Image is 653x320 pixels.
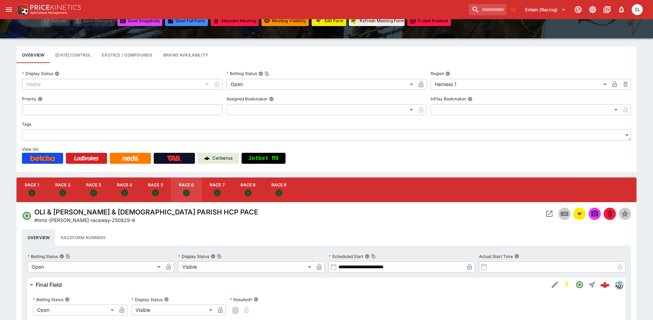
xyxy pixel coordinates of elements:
[431,71,444,76] p: Region
[469,4,506,15] input: search
[55,71,59,76] button: Display Status
[27,261,163,272] div: Open
[117,16,162,26] button: Send Snapshots
[212,155,233,162] p: Cerberus
[632,4,643,15] div: Singa Livett
[33,297,63,303] p: Betting Status
[572,3,584,16] button: Connected to PK
[233,177,264,202] button: Race 8
[630,2,645,17] button: Singa Livett
[211,254,215,259] button: Display StatusCopy To Clipboard
[479,254,513,259] p: Actual Start Time
[445,71,450,76] button: Region
[96,47,158,63] button: View and edit meeting dividends and compounds.
[30,11,67,14] img: Sportsbook Management
[178,254,209,259] p: Display Status
[22,121,31,127] p: Tags
[121,189,128,196] svg: Open
[276,189,282,196] svg: Open
[586,3,599,16] button: Toggle light/dark mode
[314,16,323,26] div: racingform
[230,297,252,303] p: Resulted?
[74,156,99,161] img: Ladbrokes
[152,189,159,196] svg: Open
[600,280,610,290] div: 5f0515d4-67e2-4e10-94b8-603df8bea008
[22,211,32,221] svg: Open
[575,210,584,218] div: racingform
[549,279,561,291] button: Edit Detail
[140,177,171,202] button: Race 5
[601,3,613,16] button: Documentation
[158,47,214,63] button: Configure brand availability for the meeting
[575,281,584,289] svg: Open
[349,16,405,26] button: Refresh Meeting Form
[312,16,346,26] button: Update RacingForm for all races in this meeting
[59,189,66,196] svg: Open
[314,16,323,25] img: racingform.png
[245,189,252,196] svg: Open
[573,208,586,220] button: racingform
[575,210,584,218] img: racingform.png
[22,79,211,90] div: Visible
[573,279,586,291] button: Open
[3,3,15,16] button: open drawer
[226,96,268,102] p: Assigned Bookmaker
[543,208,556,220] button: Open Event
[198,153,239,164] a: Cerberus
[131,297,163,303] p: Display Status
[619,208,631,220] button: Set Featured Event
[171,177,202,202] button: Race 6
[178,261,314,272] div: Visible
[214,189,221,196] svg: Open
[211,16,259,26] button: Mark all events in meeting as closed and abandoned.
[407,16,451,26] button: Toggle ProBet for every event in this meeting
[604,210,616,217] span: Mark an event as closed and abandoned.
[588,208,601,220] span: Send Snapshot
[261,16,309,26] button: Set all events in meeting to specified visibility
[258,71,263,76] button: Betting StatusCopy To Clipboard
[167,156,182,161] img: TabNZ
[265,71,269,76] button: Copy To Clipboard
[586,279,598,291] button: Straight
[598,278,612,292] a: 5f0515d4-67e2-4e10-94b8-603df8bea008
[269,97,274,101] button: Assigned Bookmaker
[349,16,358,26] div: racingform
[202,177,233,202] button: Race 7
[16,177,47,202] button: Race 1
[349,16,358,25] img: racingform.png
[468,97,473,101] button: InPlay Bookmaker
[226,79,416,90] div: Open
[15,3,29,16] img: PriceKinetics Logo
[615,281,623,289] div: hrnz
[264,177,294,202] button: Race 9
[204,156,210,161] img: Cerberus
[34,208,258,217] h4: OLI & [PERSON_NAME] & [DEMOGRAPHIC_DATA] PARISH HCP PACE
[27,278,626,292] button: Final FieldEdit DetailSGM EnabledOpenStraight5f0515d4-67e2-4e10-94b8-603df8bea008hrnz
[254,297,258,302] button: Resulted?
[66,254,70,259] button: Copy To Clipboard
[615,3,628,16] button: Notifications
[78,177,109,202] button: Race 3
[22,229,631,246] div: basic tabs example
[30,5,81,10] img: PriceKinetics
[22,147,39,152] span: View On:
[109,177,140,202] button: Race 4
[36,281,62,288] h6: Final Field
[30,156,55,161] img: Betcha
[59,254,64,259] button: Betting StatusCopy To Clipboard
[90,189,97,196] svg: Open
[65,297,70,302] button: Betting Status
[558,208,571,220] button: Inplay
[47,177,78,202] button: Race 2
[561,279,573,291] button: SGM Enabled
[123,156,138,161] img: Neds
[22,229,55,246] button: Overview
[22,96,36,102] p: Priority
[431,96,466,102] p: InPlay Bookmaker
[34,217,135,224] p: Copy To Clipboard
[600,280,610,290] img: logo-cerberus--red.svg
[242,153,285,164] button: Jetbet M8
[164,297,169,302] button: Display Status
[55,229,111,246] button: Raceform Runners
[508,4,519,15] button: No Bookmarks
